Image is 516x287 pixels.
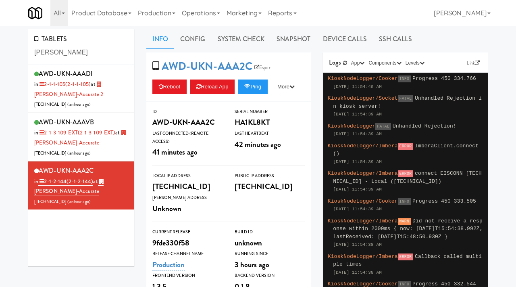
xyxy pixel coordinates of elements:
[152,250,223,258] div: Release Channel Name
[67,178,93,185] span: (2-1-2-144)
[235,172,305,180] div: Public IP Address
[235,259,269,270] span: 3 hours ago
[34,80,91,88] span: in
[317,29,373,49] a: Device Calls
[34,199,91,205] span: [TECHNICAL_ID] ( )
[235,272,305,280] div: Backend Version
[28,65,134,113] li: AWD-UKN-AAADIin 2-1-1-105(2-1-1-105)at [PERSON_NAME]-Accurate 2[TECHNICAL_ID] (an hour ago)
[398,253,414,260] span: ERROR
[375,123,391,130] span: FATAL
[393,123,456,129] span: Unhandled Rejection!
[34,150,91,156] span: [TECHNICAL_ID] ( )
[412,198,476,204] span: Progress 450 333.505
[235,250,305,258] div: Running Since
[34,129,126,147] span: at
[235,180,305,193] div: [TECHNICAL_ID]
[465,59,482,67] a: Link
[328,143,398,149] span: KioskNodeLogger/Imbera
[235,228,305,236] div: Build Id
[398,143,414,150] span: ERROR
[328,218,398,224] span: KioskNodeLogger/Imbera
[412,75,476,82] span: Progress 450 334.766
[367,59,404,67] button: Components
[329,58,341,67] span: Logs
[174,29,212,49] a: Config
[333,95,482,109] span: Unhandled Rejection in kiosk server!
[34,178,93,185] span: in
[328,281,398,287] span: KioskNodeLogger/Cooker
[152,172,223,180] div: Local IP Address
[333,270,382,275] span: [DATE] 11:54:38 AM
[333,170,482,184] span: connect EISCONN [TECHNICAL_ID] - Local ([TECHNICAL_ID])
[38,178,93,186] a: 2-1-2-144(2-1-2-144)
[235,236,305,250] div: unknown
[252,63,273,71] a: Esper
[28,161,134,209] li: AWD-UKN-AAA2Cin 2-1-2-144(2-1-2-144)at [PERSON_NAME]-Accurate[TECHNICAL_ID] (an hour ago)
[235,108,305,116] div: Serial Number
[69,150,89,156] span: an hour ago
[152,259,185,270] a: Production
[328,253,398,260] span: KioskNodeLogger/Imbera
[333,159,382,164] span: [DATE] 11:54:39 AM
[152,108,223,116] div: ID
[152,236,223,250] div: 9fde330f58
[404,59,427,67] button: Levels
[235,115,305,129] div: HA1KL8KT
[398,75,411,82] span: INFO
[69,199,89,205] span: an hour ago
[190,80,235,94] button: Reload App
[146,29,174,49] a: Info
[34,129,115,136] span: in
[333,218,483,240] span: Did not receive a response within 2000ms { now: [DATE]T15:54:38.992Z, lastReceived: [DATE]T15:48:...
[65,80,91,88] span: (2-1-1-105)
[34,34,67,44] span: TABLETS
[78,129,116,136] span: (2-1-3-109-EXT)
[333,187,382,192] span: [DATE] 11:54:39 AM
[152,80,187,94] button: Reboot
[38,80,91,88] a: 2-1-1-105(2-1-1-105)
[333,242,382,247] span: [DATE] 11:54:38 AM
[333,112,382,117] span: [DATE] 11:54:39 AM
[162,59,252,74] a: AWD-UKN-AAA2C
[349,59,367,67] button: App
[398,95,414,102] span: FATAL
[152,194,223,202] div: [PERSON_NAME] Address
[152,180,223,193] div: [TECHNICAL_ID]
[333,84,382,89] span: [DATE] 11:54:40 AM
[333,207,382,212] span: [DATE] 11:54:39 AM
[212,29,270,49] a: System Check
[39,166,94,175] span: AWD-UKN-AAA2C
[270,29,317,49] a: Snapshot
[34,80,103,98] a: [PERSON_NAME]-Accurate 2
[34,178,104,195] span: at
[235,130,305,138] div: Last Heartbeat
[328,170,398,176] span: KioskNodeLogger/Imbera
[328,123,376,129] span: KioskNodeLogger
[398,170,414,177] span: ERROR
[152,272,223,280] div: Frontend Version
[152,228,223,236] div: Current Release
[39,117,94,127] span: AWD-UKN-AAAVB
[152,115,223,129] div: AWD-UKN-AAA2C
[328,75,398,82] span: KioskNodeLogger/Cooker
[235,139,281,150] span: 42 minutes ago
[152,130,223,145] div: Last Connected (Remote Access)
[39,69,93,78] span: AWD-UKN-AAADI
[328,198,398,204] span: KioskNodeLogger/Cooker
[398,198,411,205] span: INFO
[373,29,418,49] a: SSH Calls
[34,101,91,107] span: [TECHNICAL_ID] ( )
[38,129,115,136] a: 2-1-3-109-EXT(2-1-3-109-EXT)
[152,147,198,157] span: 41 minutes ago
[34,129,126,147] a: [PERSON_NAME]-Accurate
[333,132,382,136] span: [DATE] 11:54:39 AM
[34,45,128,60] input: Search tablets
[28,113,134,161] li: AWD-UKN-AAAVBin 2-1-3-109-EXT(2-1-3-109-EXT)at [PERSON_NAME]-Accurate[TECHNICAL_ID] (an hour ago)
[69,101,89,107] span: an hour ago
[28,6,42,20] img: Micromart
[271,80,301,94] button: More
[328,95,398,101] span: KioskNodeLogger/Socket
[34,80,103,98] span: at
[152,202,223,216] div: Unknown
[238,80,268,94] button: Ping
